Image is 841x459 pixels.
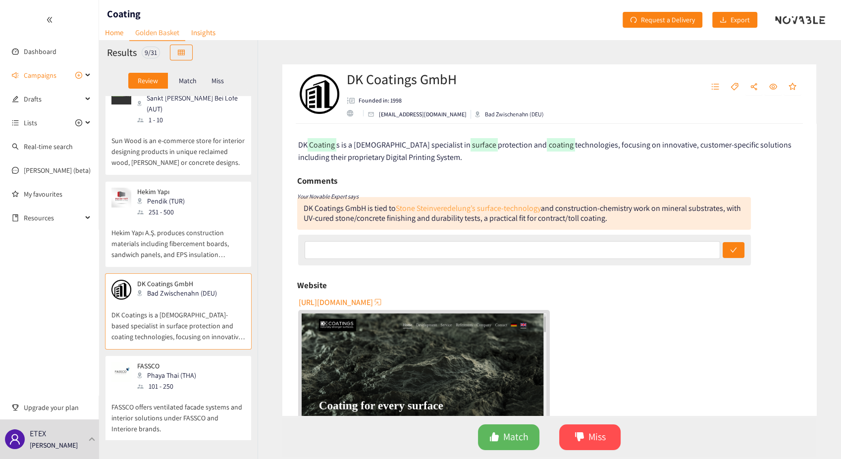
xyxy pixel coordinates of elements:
div: Bad Zwischenahn (DEU) [475,110,544,119]
span: Upgrade your plan [24,398,91,417]
mark: coating [547,138,575,152]
span: trophy [12,404,19,411]
img: Company Logo [300,74,339,114]
p: Review [138,77,158,85]
span: user [9,433,21,445]
img: Snapshot of the company's website [111,280,131,300]
span: redo [630,16,637,24]
span: eye [769,83,777,92]
span: download [720,16,727,24]
span: table [178,49,185,57]
button: share-alt [745,79,763,95]
a: Golden Basket [129,25,185,41]
a: My favourites [24,184,91,204]
a: Home [99,25,129,40]
a: website [302,313,546,451]
div: DK Coatings GmbH is tied to and construction-chemistry work on mineral substrates, with UV-cured ... [304,203,741,223]
button: tag [726,79,743,95]
i: Your Novable Expert says [297,193,359,200]
span: Campaigns [24,65,56,85]
p: Founded in: 1998 [359,96,402,105]
p: Hekim Yapı A.Ş. produces construction materials including fibercement boards, sandwich panels, an... [111,217,245,260]
p: [EMAIL_ADDRESS][DOMAIN_NAME] [379,110,467,119]
div: 251 - 500 [137,206,191,217]
button: redoRequest a Delivery [623,12,702,28]
span: Resources [24,208,82,228]
p: Match [179,77,197,85]
p: ETEX [30,427,46,440]
span: plus-circle [75,72,82,79]
a: Dashboard [24,47,56,56]
span: double-left [46,16,53,23]
span: unordered-list [711,83,719,92]
img: Snapshot of the company's website [111,188,131,207]
button: table [170,45,193,60]
div: Widget de chat [680,352,841,459]
p: Miss [211,77,224,85]
a: Stone Steinveredelung’s surface-technology [396,203,541,213]
span: like [489,432,499,443]
div: Pendik (TUR) [137,196,191,206]
a: Insights [185,25,221,40]
h6: Comments [297,173,337,188]
span: Drafts [24,89,82,109]
p: DK Coatings GmbH [137,280,217,288]
div: 1 - 10 [137,114,244,125]
span: sound [12,72,19,79]
p: Sun Wood is an e-commerce store for interior designing products in unique reclaimed wood, [PERSON... [111,125,245,168]
span: tag [731,83,738,92]
span: protection and [498,140,547,150]
button: likeMatch [478,424,539,450]
li: Founded in year [347,96,402,105]
span: DK [298,140,308,150]
span: Lists [24,113,37,133]
span: share-alt [750,83,758,92]
img: Snapshot of the company's website [111,362,131,382]
button: downloadExport [712,12,757,28]
p: FASSCO [137,362,196,370]
h6: Website [297,278,327,293]
span: check [730,247,737,255]
p: [PERSON_NAME] [30,440,78,451]
div: 101 - 250 [137,381,202,392]
div: Sankt [PERSON_NAME] Bei Lofer (AUT) [137,93,244,114]
a: Real-time search [24,142,73,151]
span: edit [12,96,19,102]
h2: DK Coatings GmbH [347,69,544,89]
h2: Results [107,46,137,59]
p: DK Coatings is a [DEMOGRAPHIC_DATA]-based specialist in surface protection and coating technologi... [111,300,245,342]
span: Request a Delivery [641,14,695,25]
span: Miss [588,429,606,445]
span: s is a [DEMOGRAPHIC_DATA] specialist in [336,140,471,150]
span: Match [503,429,528,445]
p: Hekim Yapı [137,188,185,196]
h1: Coating [107,7,141,21]
button: dislikeMiss [559,424,621,450]
mark: surface [471,138,498,152]
mark: Coating [308,138,336,152]
button: eye [764,79,782,95]
span: dislike [575,432,584,443]
button: unordered-list [706,79,724,95]
div: Phaya Thai (THA) [137,370,202,381]
p: FASSCO offers ventilated facade systems and interior solutions under FASSCO and Interiore brands. [111,392,245,434]
span: book [12,214,19,221]
span: plus-circle [75,119,82,126]
div: Bad Zwischenahn (DEU) [137,288,223,299]
a: [PERSON_NAME] (beta) [24,166,91,175]
button: star [784,79,801,95]
button: [URL][DOMAIN_NAME] [299,294,383,310]
a: website [347,110,359,116]
div: 9 / 31 [142,47,160,58]
span: [URL][DOMAIN_NAME] [299,296,373,308]
img: Snapshot of the Company's website [302,313,546,451]
button: check [723,242,744,258]
span: Export [731,14,750,25]
span: star [788,83,796,92]
iframe: Chat Widget [680,352,841,459]
span: unordered-list [12,119,19,126]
